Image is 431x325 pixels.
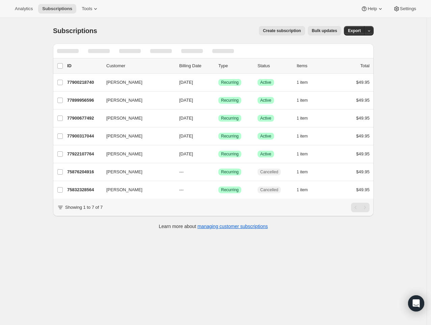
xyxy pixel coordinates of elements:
span: [PERSON_NAME] [106,186,142,193]
span: Recurring [221,98,239,103]
p: Learn more about [159,223,268,230]
span: Create subscription [263,28,301,33]
button: Settings [389,4,420,14]
span: [PERSON_NAME] [106,169,142,175]
span: $49.95 [356,133,370,139]
div: 77900218740[PERSON_NAME][DATE]SuccessRecurringSuccessActive1 item$49.95 [67,78,370,87]
p: 77900677492 [67,115,101,122]
span: Active [260,116,271,121]
div: Type [218,62,252,69]
button: 1 item [297,114,315,123]
p: 75876204916 [67,169,101,175]
button: Bulk updates [308,26,341,35]
button: [PERSON_NAME] [102,184,170,195]
button: 1 item [297,78,315,87]
button: 1 item [297,149,315,159]
span: 1 item [297,151,308,157]
span: $49.95 [356,98,370,103]
span: --- [179,169,184,174]
span: Cancelled [260,187,278,193]
button: [PERSON_NAME] [102,149,170,159]
button: Subscriptions [38,4,76,14]
button: Analytics [11,4,37,14]
span: Subscriptions [53,27,97,34]
div: Items [297,62,330,69]
span: Active [260,98,271,103]
span: Settings [400,6,416,11]
span: $49.95 [356,80,370,85]
p: 77899956596 [67,97,101,104]
span: [PERSON_NAME] [106,115,142,122]
p: Billing Date [179,62,213,69]
div: IDCustomerBilling DateTypeStatusItemsTotal [67,62,370,69]
div: 77922107764[PERSON_NAME][DATE]SuccessRecurringSuccessActive1 item$49.95 [67,149,370,159]
span: 1 item [297,169,308,175]
span: 1 item [297,116,308,121]
button: [PERSON_NAME] [102,167,170,177]
button: Tools [78,4,103,14]
div: 75876204916[PERSON_NAME]---SuccessRecurringCancelled1 item$49.95 [67,167,370,177]
span: 1 item [297,98,308,103]
span: 1 item [297,187,308,193]
span: $49.95 [356,169,370,174]
span: Bulk updates [312,28,337,33]
span: Recurring [221,169,239,175]
button: 1 item [297,96,315,105]
span: Active [260,80,271,85]
span: [DATE] [179,133,193,139]
span: [DATE] [179,151,193,156]
span: $49.95 [356,116,370,121]
span: [DATE] [179,116,193,121]
span: 1 item [297,133,308,139]
button: 1 item [297,185,315,195]
span: [PERSON_NAME] [106,79,142,86]
span: Recurring [221,80,239,85]
span: [DATE] [179,98,193,103]
span: 1 item [297,80,308,85]
span: Cancelled [260,169,278,175]
span: $49.95 [356,187,370,192]
span: [PERSON_NAME] [106,133,142,140]
span: Export [348,28,361,33]
span: [DATE] [179,80,193,85]
span: --- [179,187,184,192]
span: Recurring [221,133,239,139]
p: Status [258,62,291,69]
p: ID [67,62,101,69]
span: Recurring [221,187,239,193]
button: Help [357,4,387,14]
div: Open Intercom Messenger [408,295,424,311]
p: Showing 1 to 7 of 7 [65,204,103,211]
p: Customer [106,62,174,69]
p: 77900317044 [67,133,101,140]
button: Create subscription [259,26,305,35]
button: 1 item [297,131,315,141]
button: [PERSON_NAME] [102,131,170,142]
p: 77922107764 [67,151,101,157]
span: Active [260,151,271,157]
span: [PERSON_NAME] [106,151,142,157]
a: managing customer subscriptions [197,224,268,229]
span: $49.95 [356,151,370,156]
button: [PERSON_NAME] [102,77,170,88]
nav: Pagination [351,203,370,212]
div: 77899956596[PERSON_NAME][DATE]SuccessRecurringSuccessActive1 item$49.95 [67,96,370,105]
span: Recurring [221,151,239,157]
button: Export [344,26,365,35]
div: 77900677492[PERSON_NAME][DATE]SuccessRecurringSuccessActive1 item$49.95 [67,114,370,123]
div: 77900317044[PERSON_NAME][DATE]SuccessRecurringSuccessActive1 item$49.95 [67,131,370,141]
span: Tools [82,6,92,11]
span: Active [260,133,271,139]
span: Subscriptions [42,6,72,11]
span: Analytics [15,6,33,11]
span: [PERSON_NAME] [106,97,142,104]
button: 1 item [297,167,315,177]
button: [PERSON_NAME] [102,113,170,124]
div: 75832328564[PERSON_NAME]---SuccessRecurringCancelled1 item$49.95 [67,185,370,195]
p: Total [360,62,370,69]
p: 77900218740 [67,79,101,86]
span: Help [368,6,377,11]
p: 75832328564 [67,186,101,193]
span: Recurring [221,116,239,121]
button: [PERSON_NAME] [102,95,170,106]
